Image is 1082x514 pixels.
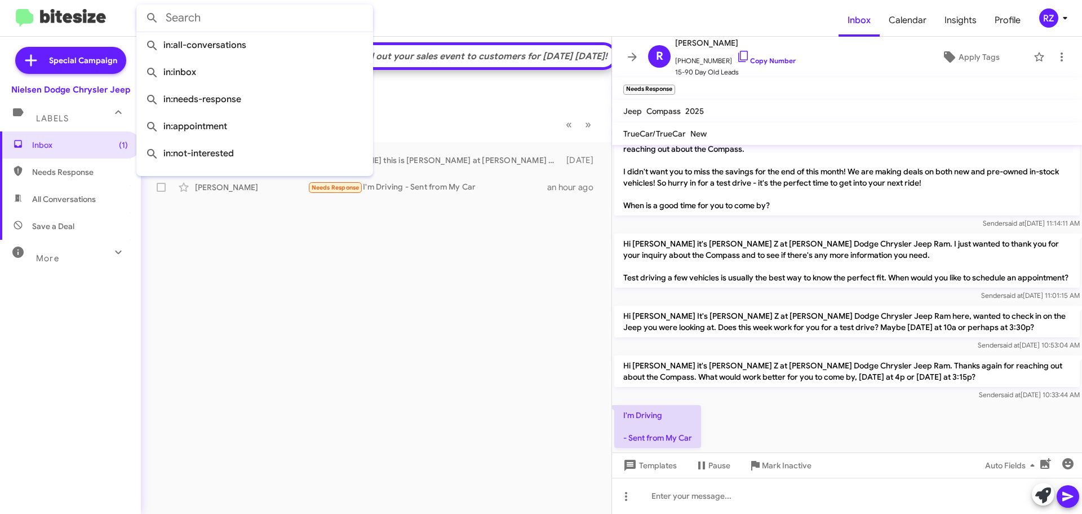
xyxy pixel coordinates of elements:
a: Insights [935,4,986,37]
button: Pause [686,455,739,476]
span: Sender [DATE] 11:01:15 AM [981,291,1080,300]
p: I'm Driving - Sent from My Car [614,405,701,448]
span: Sender [DATE] 10:53:04 AM [978,341,1080,349]
span: in:not-interested [145,140,364,167]
span: in:sold-verified [145,167,364,194]
span: in:appointment [145,113,364,140]
a: Copy Number [737,56,796,65]
span: All Conversations [32,194,96,205]
span: said at [1005,219,1025,227]
span: in:all-conversations [145,32,364,59]
span: Needs Response [312,184,360,191]
p: Hi [PERSON_NAME] It's [PERSON_NAME] Z at [PERSON_NAME] Dodge Chrysler Jeep Ram here, wanted to ch... [614,306,1080,337]
span: More [36,253,59,263]
a: Profile [986,4,1030,37]
span: said at [1003,291,1023,300]
span: New [690,129,707,139]
div: I'm Driving - Sent from My Car [308,181,547,194]
button: Auto Fields [976,455,1048,476]
span: (1) [119,139,128,151]
span: [PERSON_NAME] [675,36,796,50]
span: Auto Fields [985,455,1039,476]
span: R [656,47,663,65]
div: Don't forget the Special Campaign button to send out your sales event to customers for [DATE] [DA... [155,51,609,62]
span: in:inbox [145,59,364,86]
div: RZ [1039,8,1058,28]
div: Hi [PERSON_NAME] this is [PERSON_NAME] at [PERSON_NAME] Dodge Chrysler Jeep Ram. I wanted to chec... [308,155,561,166]
button: Mark Inactive [739,455,821,476]
button: RZ [1030,8,1070,28]
button: Templates [612,455,686,476]
button: Apply Tags [912,47,1028,67]
span: [DATE] 10:35:16 AM [614,451,673,460]
span: said at [1001,390,1021,399]
span: » [585,117,591,131]
span: Sender [DATE] 11:14:11 AM [983,219,1080,227]
div: Nielsen Dodge Chrysler Jeep [11,84,130,95]
span: Needs Response [32,166,128,178]
nav: Page navigation example [560,113,598,136]
input: Search [136,5,373,32]
span: TrueCar/TrueCar [623,129,686,139]
span: Special Campaign [49,55,117,66]
span: Compass [646,106,681,116]
button: Next [578,113,598,136]
span: Sender [DATE] 10:33:44 AM [979,390,1080,399]
span: 2025 [685,106,704,116]
span: 15-90 Day Old Leads [675,67,796,78]
span: Inbox [32,139,128,151]
small: Needs Response [623,85,675,95]
a: Calendar [880,4,935,37]
span: Save a Deal [32,221,74,232]
span: Templates [621,455,677,476]
span: Mark Inactive [762,455,812,476]
span: Jeep [623,106,642,116]
button: Previous [559,113,579,136]
span: Apply Tags [959,47,1000,67]
span: Labels [36,113,69,124]
span: « [566,117,572,131]
a: Inbox [839,4,880,37]
span: [PHONE_NUMBER] [675,50,796,67]
p: Hi [PERSON_NAME] it's [PERSON_NAME] Z at [PERSON_NAME] Dodge Chrysler Jeep Ram. I just wanted to ... [614,234,1080,288]
p: Hi [PERSON_NAME] it's [PERSON_NAME] Z at [PERSON_NAME] Dodge Chrysler Jeep Ram. Thanks again for ... [614,355,1080,387]
span: Pause [708,455,730,476]
div: [DATE] [561,155,602,166]
div: an hour ago [547,182,602,193]
p: Hi [PERSON_NAME] it's [PERSON_NAME] , Manager at [PERSON_NAME] Dodge Chrysler Jeep Ram. Thanks ag... [614,128,1080,216]
span: said at [1000,341,1019,349]
div: [PERSON_NAME] [195,182,308,193]
span: in:needs-response [145,86,364,113]
a: Special Campaign [15,47,126,74]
